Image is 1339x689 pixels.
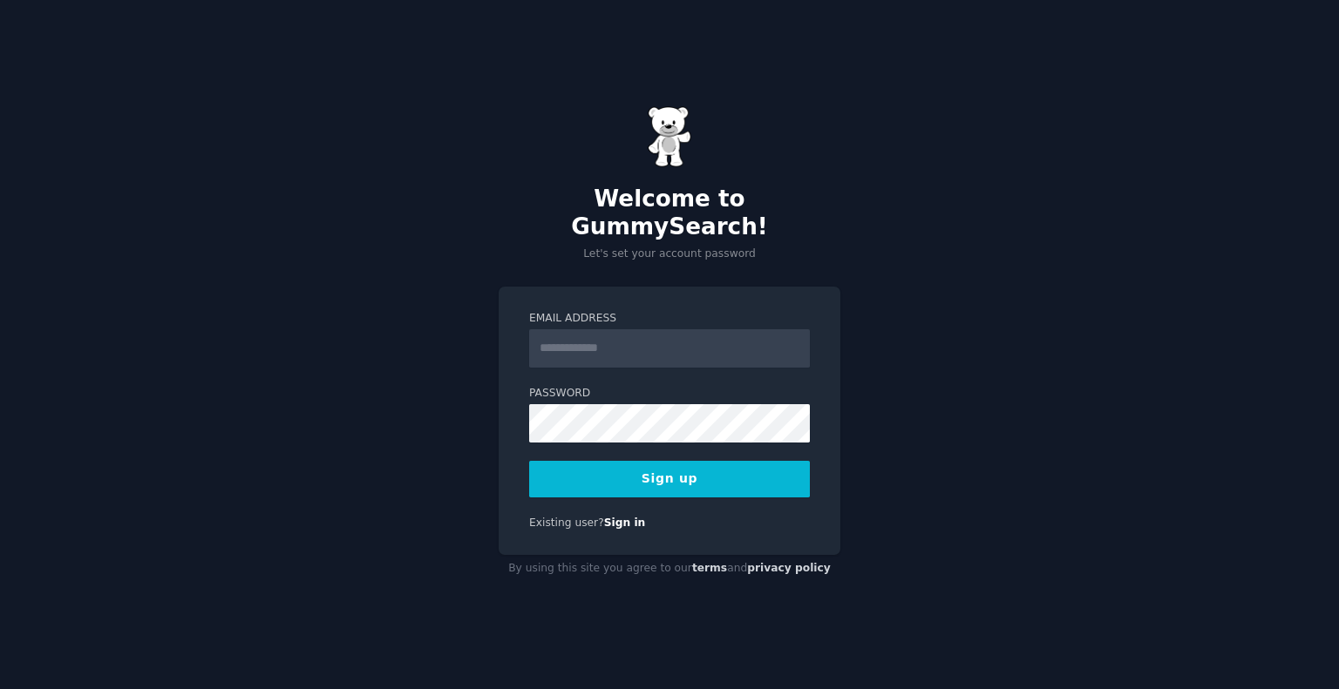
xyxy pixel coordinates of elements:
label: Password [529,386,810,402]
a: terms [692,562,727,574]
a: Sign in [604,517,646,529]
button: Sign up [529,461,810,497]
span: Existing user? [529,517,604,529]
img: Gummy Bear [648,106,691,167]
h2: Welcome to GummySearch! [499,186,840,240]
div: By using this site you agree to our and [499,555,840,583]
a: privacy policy [747,562,831,574]
label: Email Address [529,311,810,327]
p: Let's set your account password [499,247,840,262]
